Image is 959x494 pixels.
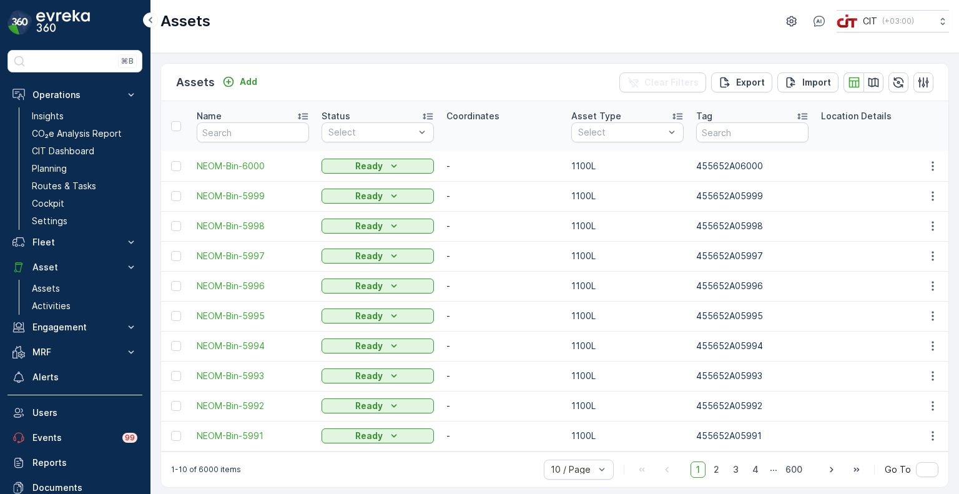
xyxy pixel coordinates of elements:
div: Toggle Row Selected [171,311,181,321]
p: ( +03:00 ) [882,16,914,26]
td: 1100L [565,151,690,181]
button: Ready [322,309,434,324]
a: NEOM-Bin-5991 [197,430,309,442]
input: Search [696,122,809,142]
a: Routes & Tasks [27,177,142,195]
td: 455652A05996 [690,271,815,301]
div: - [446,427,559,445]
button: Add [217,74,262,89]
p: Routes & Tasks [32,180,96,192]
p: Ready [355,190,383,202]
div: - [446,247,559,265]
p: Ready [355,370,383,382]
p: Tag [696,110,712,122]
button: Operations [7,82,142,107]
td: 455652A05999 [690,181,815,211]
a: CIT Dashboard [27,142,142,160]
p: 1-10 of 6000 items [171,465,241,475]
button: Clear Filters [619,72,706,92]
p: Select [578,126,664,139]
a: NEOM-Bin-5993 [197,370,309,382]
button: Ready [322,279,434,294]
p: Events [32,432,115,444]
p: Engagement [32,321,117,333]
p: MRF [32,346,117,358]
div: Toggle Row Selected [171,191,181,201]
p: Alerts [32,371,137,383]
p: Users [32,407,137,419]
td: 455652A05991 [690,421,815,451]
a: Assets [27,280,142,297]
img: logo_dark-DEwI_e13.png [36,10,90,35]
button: Ready [322,159,434,174]
img: logo [7,10,32,35]
td: 455652A05997 [690,241,815,271]
span: 2 [708,462,725,478]
p: ⌘B [121,56,134,66]
div: Toggle Row Selected [171,161,181,171]
button: Import [777,72,839,92]
p: Ready [355,160,383,172]
a: Insights [27,107,142,125]
td: 1100L [565,301,690,331]
p: Assets [32,282,60,295]
span: 600 [780,462,808,478]
a: NEOM-Bin-5992 [197,400,309,412]
button: MRF [7,340,142,365]
button: Ready [322,189,434,204]
td: 455652A05995 [690,301,815,331]
p: Ready [355,310,383,322]
p: Operations [32,89,117,101]
td: 1100L [565,421,690,451]
p: Insights [32,110,64,122]
img: cit-logo_pOk6rL0.png [837,14,858,28]
p: Ready [355,340,383,352]
p: Ready [355,430,383,442]
button: CIT(+03:00) [837,10,949,32]
div: Toggle Row Selected [171,371,181,381]
p: Ready [355,400,383,412]
p: ... [770,462,777,478]
button: Ready [322,249,434,264]
p: CO₂e Analysis Report [32,127,122,140]
button: Ready [322,398,434,413]
a: NEOM-Bin-5999 [197,190,309,202]
td: 1100L [565,361,690,391]
div: - [446,337,559,355]
td: 1100L [565,241,690,271]
button: Asset [7,255,142,280]
td: 455652A05992 [690,391,815,421]
p: Location Details [821,110,892,122]
p: Add [240,76,257,88]
a: NEOM-Bin-6000 [197,160,309,172]
p: CIT [863,15,877,27]
td: 1100L [565,271,690,301]
button: Ready [322,368,434,383]
span: 4 [747,462,764,478]
div: Toggle Row Selected [171,431,181,441]
a: NEOM-Bin-5997 [197,250,309,262]
p: Cockpit [32,197,64,210]
div: - [446,277,559,295]
p: Ready [355,250,383,262]
p: Export [736,76,765,89]
a: Settings [27,212,142,230]
a: Activities [27,297,142,315]
a: NEOM-Bin-5995 [197,310,309,322]
p: Assets [176,74,215,91]
p: Status [322,110,350,122]
span: NEOM-Bin-5996 [197,280,309,292]
a: NEOM-Bin-5998 [197,220,309,232]
p: Name [197,110,222,122]
a: CO₂e Analysis Report [27,125,142,142]
td: 455652A05998 [690,211,815,241]
p: Select [328,126,415,139]
p: Clear Filters [644,76,699,89]
span: 1 [691,462,706,478]
div: - [446,367,559,385]
div: - [446,157,559,175]
p: Planning [32,162,67,175]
